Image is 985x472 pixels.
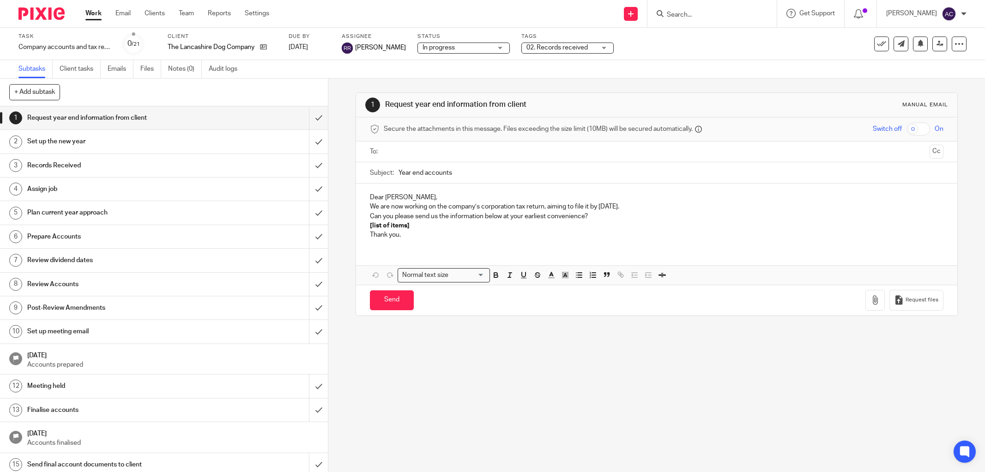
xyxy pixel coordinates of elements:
a: Work [85,9,102,18]
p: Accounts prepared [27,360,319,369]
div: 2 [9,135,22,148]
h1: Request year end information from client [27,111,209,125]
small: /21 [132,42,140,47]
div: 13 [9,404,22,417]
span: Get Support [799,10,835,17]
p: [PERSON_NAME] [886,9,937,18]
h1: Review Accounts [27,277,209,291]
label: Tags [521,33,614,40]
span: Secure the attachments in this message. Files exceeding the size limit (10MB) will be secured aut... [384,124,693,134]
input: Send [370,290,414,310]
h1: [DATE] [27,427,319,438]
h1: Finalise accounts [27,403,209,417]
div: 8 [9,278,22,291]
h1: Records Received [27,159,209,172]
div: 7 [9,254,22,267]
p: Dear [PERSON_NAME], [370,193,943,202]
p: We are now working on the company’s corporation tax return, aiming to file it by [DATE]. [370,202,943,211]
p: Accounts finalised [27,438,319,447]
div: 6 [9,230,22,243]
h1: Plan current year approach [27,206,209,220]
h1: Prepare Accounts [27,230,209,244]
div: Manual email [902,101,948,109]
label: Subject: [370,168,394,178]
strong: [list of items] [370,222,410,229]
h1: Review dividend dates [27,253,209,267]
h1: [DATE] [27,349,319,360]
p: Can you please send us the information below at your earliest convenience? [370,212,943,221]
div: 4 [9,183,22,196]
img: svg%3E [942,6,956,21]
a: Settings [245,9,269,18]
div: 1 [365,98,380,112]
a: Clients [145,9,165,18]
span: Request files [906,296,938,304]
h1: Set up meeting email [27,325,209,338]
div: Search for option [398,268,490,282]
span: In progress [423,44,455,51]
h1: Send final account documents to client [27,458,209,472]
a: Notes (0) [168,60,202,78]
input: Search [666,11,749,19]
label: Client [168,33,277,40]
a: Emails [108,60,133,78]
button: + Add subtask [9,84,60,100]
label: Assignee [342,33,406,40]
h1: Request year end information from client [385,100,677,110]
a: Team [179,9,194,18]
a: Files [140,60,161,78]
h1: Post-Review Amendments [27,301,209,315]
a: Client tasks [60,60,101,78]
a: Audit logs [209,60,244,78]
span: Normal text size [400,270,450,280]
div: Company accounts and tax return [18,43,111,52]
h1: Set up the new year [27,135,209,148]
div: 10 [9,325,22,338]
img: Pixie [18,7,65,20]
button: Cc [930,145,943,159]
label: To: [370,147,380,156]
div: 1 [9,111,22,124]
p: The Lancashire Dog Company Ltd [168,43,255,52]
p: Thank you. [370,230,943,239]
span: Switch off [873,124,902,134]
label: Due by [289,33,330,40]
h1: Assign job [27,182,209,196]
div: 5 [9,207,22,220]
button: Request files [889,290,943,311]
img: svg%3E [342,43,353,54]
label: Status [417,33,510,40]
div: 0 [127,38,140,49]
a: Subtasks [18,60,53,78]
span: [PERSON_NAME] [355,43,406,52]
div: 3 [9,159,22,172]
span: 02. Records received [526,44,588,51]
a: Email [115,9,131,18]
div: 12 [9,380,22,392]
a: Reports [208,9,231,18]
span: [DATE] [289,44,308,50]
label: Task [18,33,111,40]
div: 15 [9,458,22,471]
input: Search for option [451,270,484,280]
h1: Meeting held [27,379,209,393]
div: 9 [9,301,22,314]
span: On [935,124,943,134]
